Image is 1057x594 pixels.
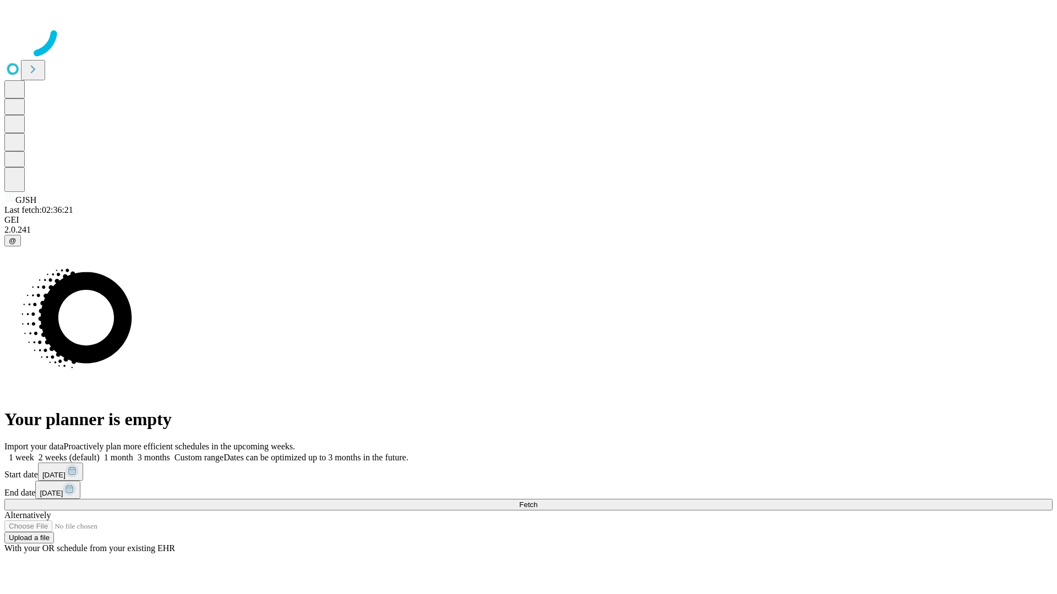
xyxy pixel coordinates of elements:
[138,453,170,462] span: 3 months
[39,453,100,462] span: 2 weeks (default)
[4,463,1053,481] div: Start date
[4,205,73,215] span: Last fetch: 02:36:21
[64,442,295,451] span: Proactively plan more efficient schedules in the upcoming weeks.
[519,501,537,509] span: Fetch
[35,481,80,499] button: [DATE]
[4,235,21,246] button: @
[4,409,1053,430] h1: Your planner is empty
[40,489,63,497] span: [DATE]
[4,543,175,553] span: With your OR schedule from your existing EHR
[4,481,1053,499] div: End date
[4,510,51,520] span: Alternatively
[9,237,17,245] span: @
[9,453,34,462] span: 1 week
[38,463,83,481] button: [DATE]
[224,453,408,462] span: Dates can be optimized up to 3 months in the future.
[4,442,64,451] span: Import your data
[4,225,1053,235] div: 2.0.241
[175,453,224,462] span: Custom range
[42,471,66,479] span: [DATE]
[15,195,36,205] span: GJSH
[104,453,133,462] span: 1 month
[4,215,1053,225] div: GEI
[4,532,54,543] button: Upload a file
[4,499,1053,510] button: Fetch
